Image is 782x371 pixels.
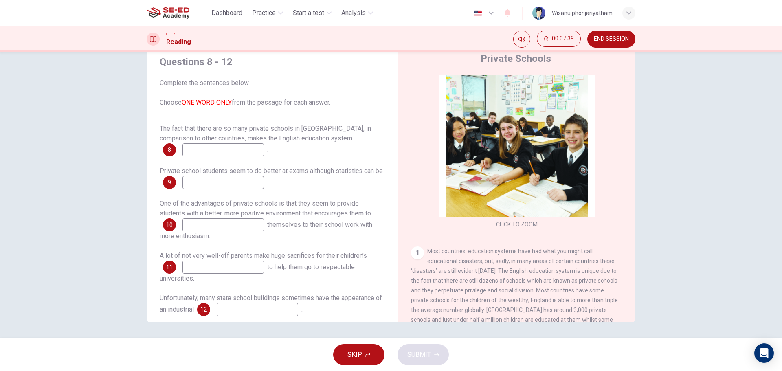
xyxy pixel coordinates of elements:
span: 10 [166,222,173,228]
span: Dashboard [211,8,242,18]
img: SE-ED Academy logo [147,5,189,21]
button: Start a test [290,6,335,20]
h1: Reading [166,37,191,47]
button: Practice [249,6,286,20]
span: 00:07:39 [552,35,574,42]
button: END SESSION [587,31,635,48]
span: CEFR [166,31,175,37]
font: ONE WORD ONLY [182,99,232,106]
span: 12 [200,307,207,312]
a: SE-ED Academy logo [147,5,208,21]
button: Dashboard [208,6,246,20]
span: 9 [168,180,171,185]
span: . [267,178,268,186]
span: 11 [166,264,173,270]
button: SKIP [333,344,384,365]
span: Practice [252,8,276,18]
h4: Questions 8 - 12 [160,55,384,68]
span: 8 [168,147,171,153]
span: Private school students seem to do better at exams although statistics can be [160,167,383,175]
img: Profile picture [532,7,545,20]
span: The fact that there are so many private schools in [GEOGRAPHIC_DATA], in comparison to other coun... [160,125,371,142]
span: SKIP [347,349,362,360]
span: Complete the sentences below. Choose from the passage for each answer. [160,78,384,108]
span: . [301,305,303,313]
div: 1 [411,246,424,259]
button: Analysis [338,6,376,20]
span: A lot of not very well-off parents make huge sacrifices for their children’s [160,252,367,259]
span: One of the advantages of private schools is that they seem to provide students with a better, mor... [160,200,371,217]
div: Hide [537,31,581,48]
span: Start a test [293,8,324,18]
span: Most countries’ education systems have had what you might call educational disasters, but, sadly,... [411,248,619,342]
div: Open Intercom Messenger [754,343,774,363]
div: Wisanu phonjariyatham [552,8,613,18]
span: Unfortunately, many state school buildings sometimes have the appearance of an industrial [160,294,382,313]
h4: Private Schools [481,52,551,65]
div: Mute [513,31,530,48]
img: en [473,10,483,16]
span: . [267,146,268,154]
button: 00:07:39 [537,31,581,47]
span: Analysis [341,8,366,18]
span: END SESSION [594,36,629,42]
